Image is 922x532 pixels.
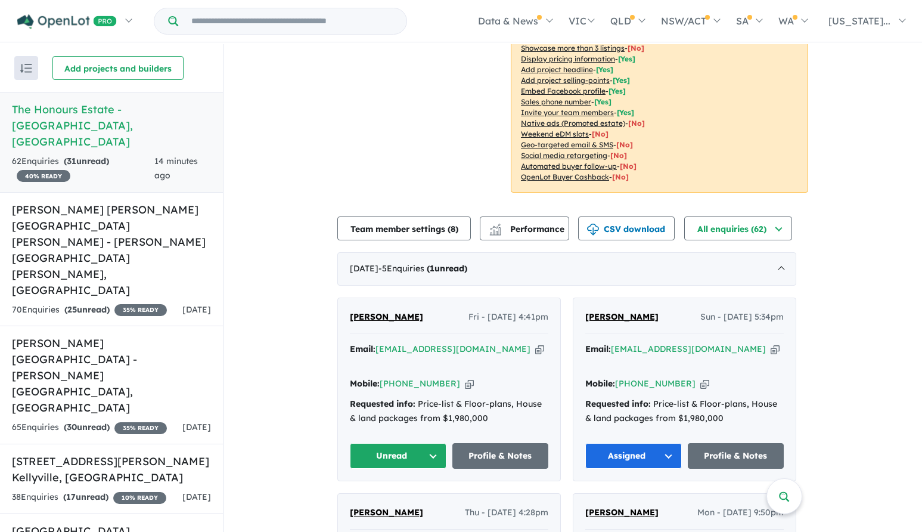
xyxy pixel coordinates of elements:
u: Weekend eDM slots [521,129,589,138]
button: Copy [465,378,474,390]
a: [EMAIL_ADDRESS][DOMAIN_NAME] [375,344,530,354]
u: Showcase more than 3 listings [521,44,625,52]
button: Assigned [585,443,682,469]
span: [DATE] [182,491,211,502]
img: line-chart.svg [490,224,501,230]
span: 35 % READY [114,304,167,316]
a: [PERSON_NAME] [350,310,423,324]
strong: Email: [585,344,611,354]
span: Thu - [DATE] 4:28pm [465,506,548,520]
u: Add project headline [521,65,593,74]
img: Openlot PRO Logo White [17,14,117,29]
span: [No] [612,172,629,181]
span: [No] [616,140,633,149]
img: download icon [587,224,599,236]
button: Copy [771,343,780,355]
strong: Requested info: [350,398,415,409]
button: All enquiries (62) [684,216,792,240]
strong: Requested info: [585,398,651,409]
u: Display pricing information [521,54,615,63]
img: sort.svg [20,64,32,73]
a: [PHONE_NUMBER] [380,378,460,389]
strong: ( unread) [427,263,467,274]
h5: [STREET_ADDRESS][PERSON_NAME] Kellyville , [GEOGRAPHIC_DATA] [12,453,211,485]
span: [ Yes ] [594,97,611,106]
button: Copy [535,343,544,355]
span: 30 [67,422,77,432]
img: bar-chart.svg [489,227,501,235]
span: [ Yes ] [609,86,626,95]
span: [PERSON_NAME] [585,311,659,322]
strong: ( unread) [63,491,108,502]
span: [DATE] [182,422,211,432]
a: [PERSON_NAME] [350,506,423,520]
span: [PERSON_NAME] [585,507,659,518]
h5: [PERSON_NAME] [PERSON_NAME][GEOGRAPHIC_DATA][PERSON_NAME] - [PERSON_NAME][GEOGRAPHIC_DATA][PERSON... [12,202,211,298]
u: Invite your team members [521,108,614,117]
strong: ( unread) [64,156,109,166]
span: [US_STATE]... [828,15,890,27]
a: [PERSON_NAME] [585,310,659,324]
a: Profile & Notes [452,443,549,469]
span: [ Yes ] [613,76,630,85]
span: [PERSON_NAME] [350,311,423,322]
div: 70 Enquir ies [12,303,167,317]
h5: The Honours Estate - [GEOGRAPHIC_DATA] , [GEOGRAPHIC_DATA] [12,101,211,150]
strong: Email: [350,344,375,354]
button: Performance [480,216,569,240]
u: Geo-targeted email & SMS [521,140,613,149]
span: 31 [67,156,76,166]
span: 40 % READY [17,170,70,182]
u: Native ads (Promoted estate) [521,119,625,128]
div: 62 Enquir ies [12,154,154,183]
span: [No] [592,129,609,138]
span: Sun - [DATE] 5:34pm [700,310,784,324]
span: 17 [66,491,76,502]
u: Add project selling-points [521,76,610,85]
div: Price-list & Floor-plans, House & land packages from $1,980,000 [350,397,548,426]
a: [EMAIL_ADDRESS][DOMAIN_NAME] [611,344,766,354]
u: Automated buyer follow-up [521,162,617,171]
u: OpenLot Buyer Cashback [521,172,609,181]
u: Sales phone number [521,97,591,106]
p: Your project is only comparing to other top-performing projects in your area: - - - - - - - - - -... [511,1,808,193]
span: 25 [67,304,77,315]
strong: ( unread) [64,422,110,432]
span: [No] [610,151,627,160]
a: Profile & Notes [688,443,784,469]
span: Mon - [DATE] 9:50pm [697,506,784,520]
h5: [PERSON_NAME][GEOGRAPHIC_DATA] - [PERSON_NAME][GEOGRAPHIC_DATA] , [GEOGRAPHIC_DATA] [12,335,211,416]
input: Try estate name, suburb, builder or developer [181,8,404,34]
span: [ No ] [628,44,644,52]
div: [DATE] [337,252,796,286]
span: 1 [430,263,434,274]
span: [PERSON_NAME] [350,507,423,518]
u: Embed Facebook profile [521,86,606,95]
div: 65 Enquir ies [12,420,167,435]
span: [ Yes ] [618,54,635,63]
span: [ Yes ] [617,108,634,117]
span: 10 % READY [113,492,166,504]
span: 14 minutes ago [154,156,198,181]
span: 35 % READY [114,422,167,434]
span: [DATE] [182,304,211,315]
span: 8 [451,224,455,234]
button: Team member settings (8) [337,216,471,240]
div: 38 Enquir ies [12,490,166,505]
u: Social media retargeting [521,151,607,160]
span: Fri - [DATE] 4:41pm [468,310,548,324]
span: [No] [628,119,645,128]
div: Price-list & Floor-plans, House & land packages from $1,980,000 [585,397,784,426]
span: - 5 Enquir ies [378,263,467,274]
button: Add projects and builders [52,56,184,80]
span: [ Yes ] [596,65,613,74]
button: Copy [700,378,709,390]
button: CSV download [578,216,675,240]
strong: Mobile: [350,378,380,389]
a: [PHONE_NUMBER] [615,378,696,389]
button: Unread [350,443,446,469]
span: Performance [491,224,564,234]
span: [No] [620,162,637,171]
strong: Mobile: [585,378,615,389]
strong: ( unread) [64,304,110,315]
